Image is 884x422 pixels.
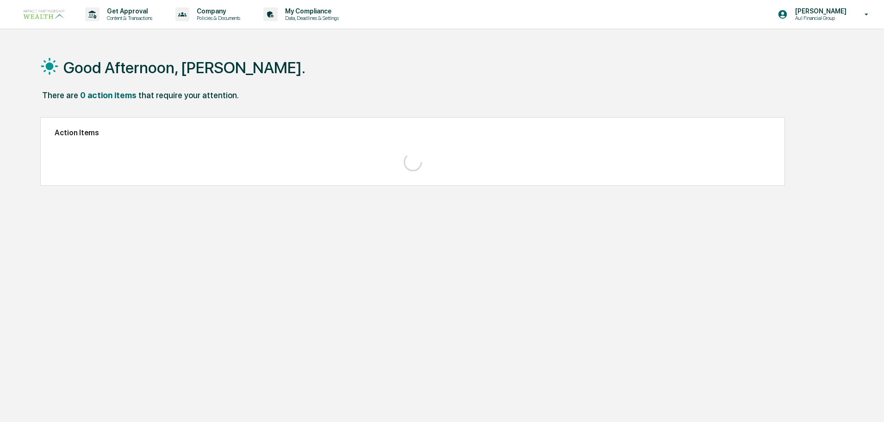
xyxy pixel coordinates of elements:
[22,8,67,20] img: logo
[100,7,157,15] p: Get Approval
[100,15,157,21] p: Content & Transactions
[55,128,771,137] h2: Action Items
[788,7,851,15] p: [PERSON_NAME]
[63,58,305,77] h1: Good Afternoon, [PERSON_NAME].
[278,15,343,21] p: Data, Deadlines & Settings
[278,7,343,15] p: My Compliance
[189,15,245,21] p: Policies & Documents
[189,7,245,15] p: Company
[138,90,239,100] div: that require your attention.
[80,90,137,100] div: 0 action items
[788,15,851,21] p: Aul Financial Group
[42,90,78,100] div: There are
